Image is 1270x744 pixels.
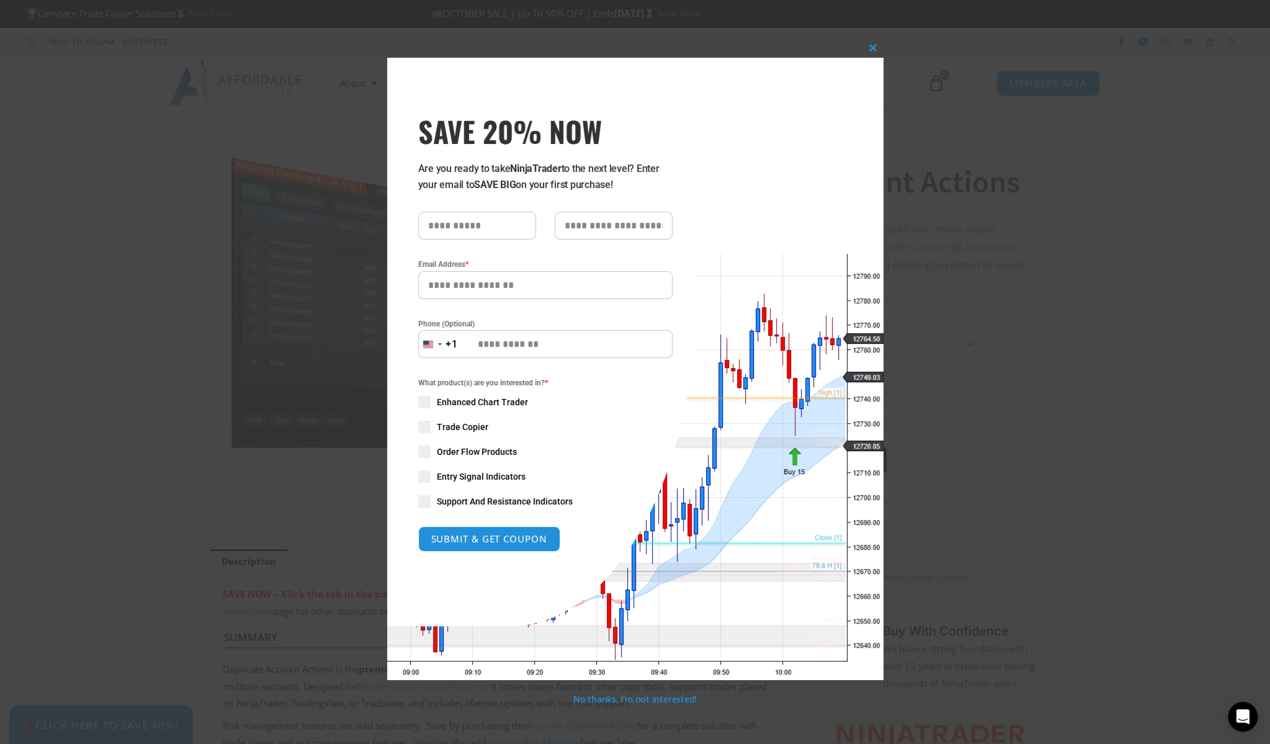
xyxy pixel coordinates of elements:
[418,161,673,193] p: Are you ready to take to the next level? Enter your email to on your first purchase!
[418,470,673,483] label: Entry Signal Indicators
[418,495,673,508] label: Support And Resistance Indicators
[418,421,673,433] label: Trade Copier
[437,421,488,433] span: Trade Copier
[437,495,573,508] span: Support And Resistance Indicators
[418,526,560,552] button: SUBMIT & GET COUPON
[418,377,673,389] span: What product(s) are you interested in?
[437,470,525,483] span: Entry Signal Indicators
[445,336,458,352] div: +1
[418,446,673,458] label: Order Flow Products
[510,163,561,174] strong: NinjaTrader
[418,114,673,148] h3: SAVE 20% NOW
[418,330,458,358] button: Selected country
[1228,702,1258,732] div: Open Intercom Messenger
[418,258,673,271] label: Email Address
[418,396,673,408] label: Enhanced Chart Trader
[437,446,517,458] span: Order Flow Products
[474,179,516,190] strong: SAVE BIG
[573,693,697,705] a: No thanks, I’m not interested!
[437,396,528,408] span: Enhanced Chart Trader
[418,318,673,330] label: Phone (Optional)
